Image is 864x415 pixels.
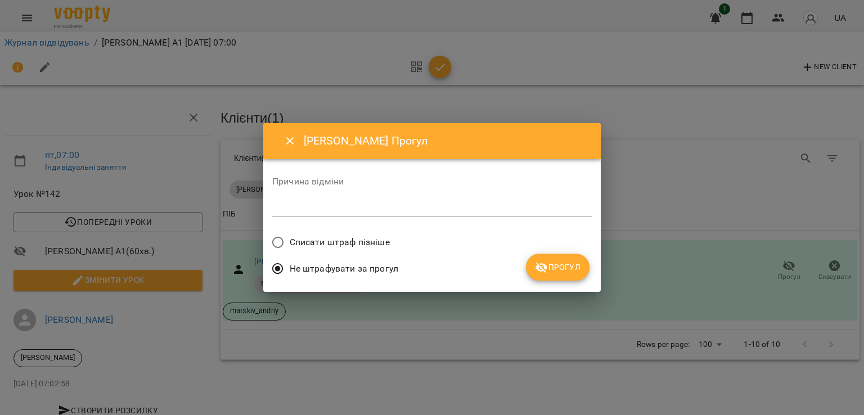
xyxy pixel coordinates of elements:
span: Списати штраф пізніше [290,236,390,249]
span: Прогул [535,260,580,274]
button: Close [277,128,304,155]
label: Причина відміни [272,177,592,186]
span: Не штрафувати за прогул [290,262,398,276]
h6: [PERSON_NAME] Прогул [304,132,587,150]
button: Прогул [526,254,589,281]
